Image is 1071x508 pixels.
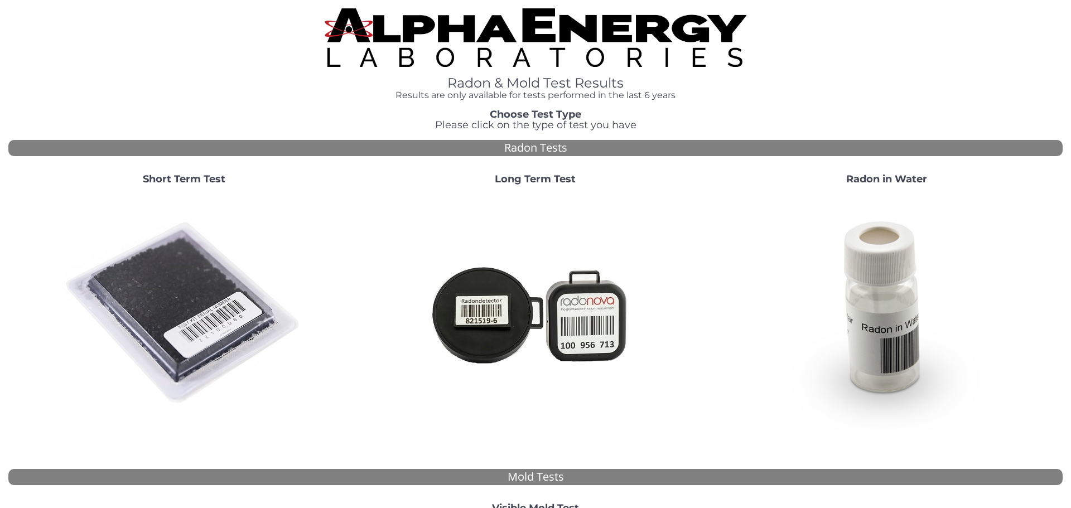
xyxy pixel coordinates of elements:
img: Radtrak2vsRadtrak3.jpg [416,193,655,433]
strong: Long Term Test [495,173,576,185]
strong: Short Term Test [143,173,225,185]
img: ShortTerm.jpg [64,193,304,433]
strong: Radon in Water [846,173,927,185]
img: TightCrop.jpg [325,8,746,67]
h4: Results are only available for tests performed in the last 6 years [325,90,746,100]
h1: Radon & Mold Test Results [325,76,746,90]
div: Radon Tests [8,140,1063,156]
img: RadoninWater.jpg [767,193,1007,433]
span: Please click on the type of test you have [435,119,636,131]
strong: Choose Test Type [490,108,581,120]
div: Mold Tests [8,469,1063,485]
